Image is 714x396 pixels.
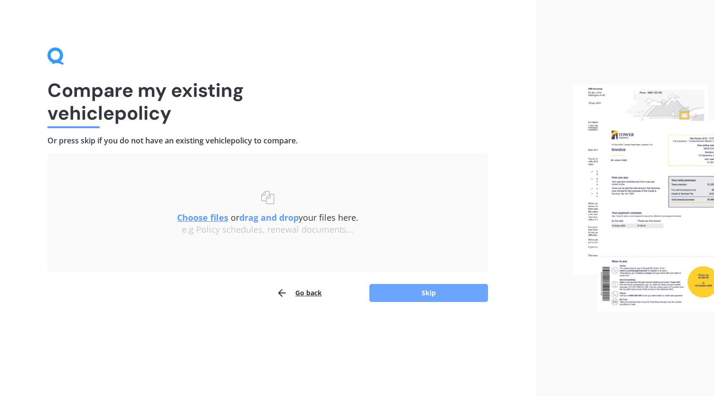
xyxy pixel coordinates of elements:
button: Skip [369,284,488,302]
b: drag and drop [239,212,299,223]
img: files.webp [573,85,714,311]
span: or your files here. [177,212,358,223]
div: e.g Policy schedules, renewal documents... [66,225,469,235]
button: Go back [276,283,322,302]
h4: Or press skip if you do not have an existing vehicle policy to compare. [47,136,488,146]
u: Choose files [177,212,228,223]
h1: Compare my existing vehicle policy [47,79,488,124]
